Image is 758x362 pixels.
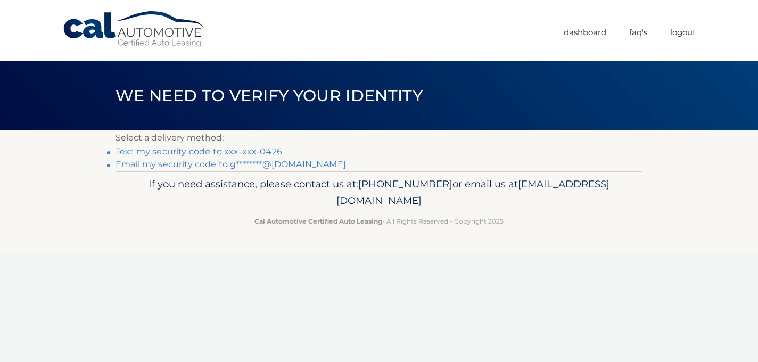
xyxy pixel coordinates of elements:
[116,146,282,157] a: Text my security code to xxx-xxx-0426
[122,176,636,210] p: If you need assistance, please contact us at: or email us at
[122,216,636,227] p: - All Rights Reserved - Copyright 2025
[564,23,606,41] a: Dashboard
[358,178,452,190] span: [PHONE_NUMBER]
[116,130,642,145] p: Select a delivery method:
[254,217,382,225] strong: Cal Automotive Certified Auto Leasing
[116,159,346,169] a: Email my security code to g********@[DOMAIN_NAME]
[62,11,206,48] a: Cal Automotive
[629,23,647,41] a: FAQ's
[670,23,696,41] a: Logout
[116,86,423,105] span: We need to verify your identity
